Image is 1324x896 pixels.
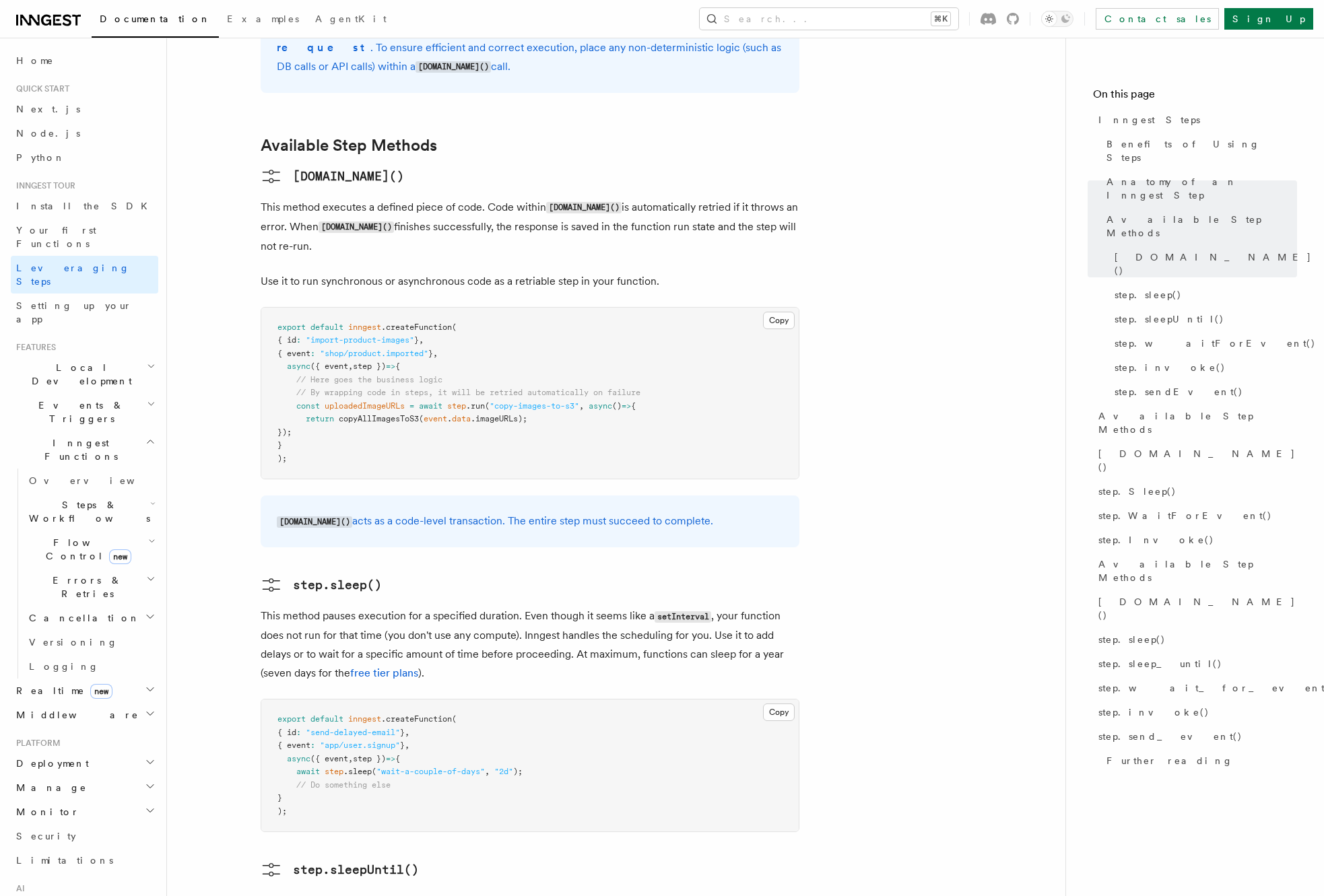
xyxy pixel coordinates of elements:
[447,414,452,423] span: .
[1109,283,1297,307] a: step.sleep()
[348,322,381,332] span: inngest
[381,714,452,724] span: .createFunction
[306,414,334,423] span: return
[16,104,80,114] span: Next.js
[11,399,147,425] span: Events & Triggers
[16,855,113,866] span: Limitations
[310,754,348,763] span: ({ event
[395,754,400,763] span: {
[287,361,310,371] span: async
[109,549,131,564] span: new
[277,714,306,724] span: export
[310,740,315,750] span: :
[277,516,352,528] code: [DOMAIN_NAME]()
[307,4,395,36] a: AgentKit
[29,475,168,486] span: Overview
[11,83,69,94] span: Quick start
[16,152,65,163] span: Python
[348,754,353,763] span: ,
[1109,307,1297,331] a: step.sleepUntil()
[1098,657,1222,670] span: step.sleep_until()
[471,414,527,423] span: .imageURLs);
[277,740,310,750] span: { event
[11,679,158,703] button: Realtimenew
[100,13,211,24] span: Documentation
[11,781,87,794] span: Manage
[1093,590,1297,627] a: [DOMAIN_NAME]()
[400,740,405,750] span: }
[1093,676,1297,700] a: step.wait_for_event()
[1098,509,1272,522] span: step.WaitForEvent()
[277,20,783,77] p: Please note that each step is executed as . To ensure efficient and correct execution, place any ...
[325,767,343,776] span: step
[11,218,158,256] a: Your first Functions
[24,568,158,606] button: Errors & Retries
[339,414,419,423] span: copyAllImagesToS3
[16,263,130,287] span: Leveraging Steps
[376,767,485,776] span: "wait-a-couple-of-days"
[11,355,158,393] button: Local Development
[348,714,381,724] span: inngest
[622,401,631,411] span: =>
[11,469,158,679] div: Inngest Functions
[612,401,622,411] span: ()
[16,54,54,67] span: Home
[29,637,118,648] span: Versioning
[315,13,387,24] span: AgentKit
[1093,108,1297,132] a: Inngest Steps
[16,300,132,324] span: Setting up your app
[293,576,382,594] pre: step.sleep()
[24,654,158,679] a: Logging
[310,361,348,371] span: ({ event
[579,401,584,411] span: ,
[1106,754,1233,767] span: Further reading
[452,322,457,332] span: (
[485,401,490,411] span: (
[1098,595,1297,622] span: [DOMAIN_NAME]()
[348,361,353,371] span: ,
[655,611,711,623] code: setInterval
[11,684,112,697] span: Realtime
[11,180,75,191] span: Inngest tour
[1101,170,1297,207] a: Anatomy of an Inngest Step
[261,136,437,155] a: Available Step Methods
[1093,528,1297,552] a: step.Invoke()
[589,401,612,411] span: async
[447,401,466,411] span: step
[400,728,405,737] span: }
[1093,442,1297,479] a: [DOMAIN_NAME]()
[416,61,491,73] code: [DOMAIN_NAME]()
[386,361,395,371] span: =>
[11,751,158,776] button: Deployment
[24,611,140,625] span: Cancellation
[1101,132,1297,170] a: Benefits of Using Steps
[261,574,382,596] a: step.sleep()
[1098,557,1297,584] span: Available Step Methods
[452,414,471,423] span: data
[1098,633,1166,646] span: step.sleep()
[485,767,490,776] span: ,
[11,848,158,872] a: Limitations
[277,335,296,345] span: { id
[1109,380,1297,404] a: step.sendEvent()
[11,800,158,824] button: Monitor
[1098,705,1210,719] span: step.invoke()
[452,714,457,724] span: (
[16,201,156,211] span: Install the SDK
[11,48,158,73] a: Home
[419,335,424,345] span: ,
[11,97,158,121] a: Next.js
[700,8,958,30] button: Search...⌘K
[16,128,80,139] span: Node.js
[353,754,386,763] span: step })
[1106,137,1297,164] span: Benefits of Using Steps
[1098,485,1177,498] span: step.Sleep()
[1093,86,1297,108] h4: On this page
[325,401,405,411] span: uploadedImageURLs
[92,4,219,38] a: Documentation
[466,401,485,411] span: .run
[1093,404,1297,442] a: Available Step Methods
[1109,355,1297,380] a: step.invoke()
[277,793,282,802] span: }
[296,728,301,737] span: :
